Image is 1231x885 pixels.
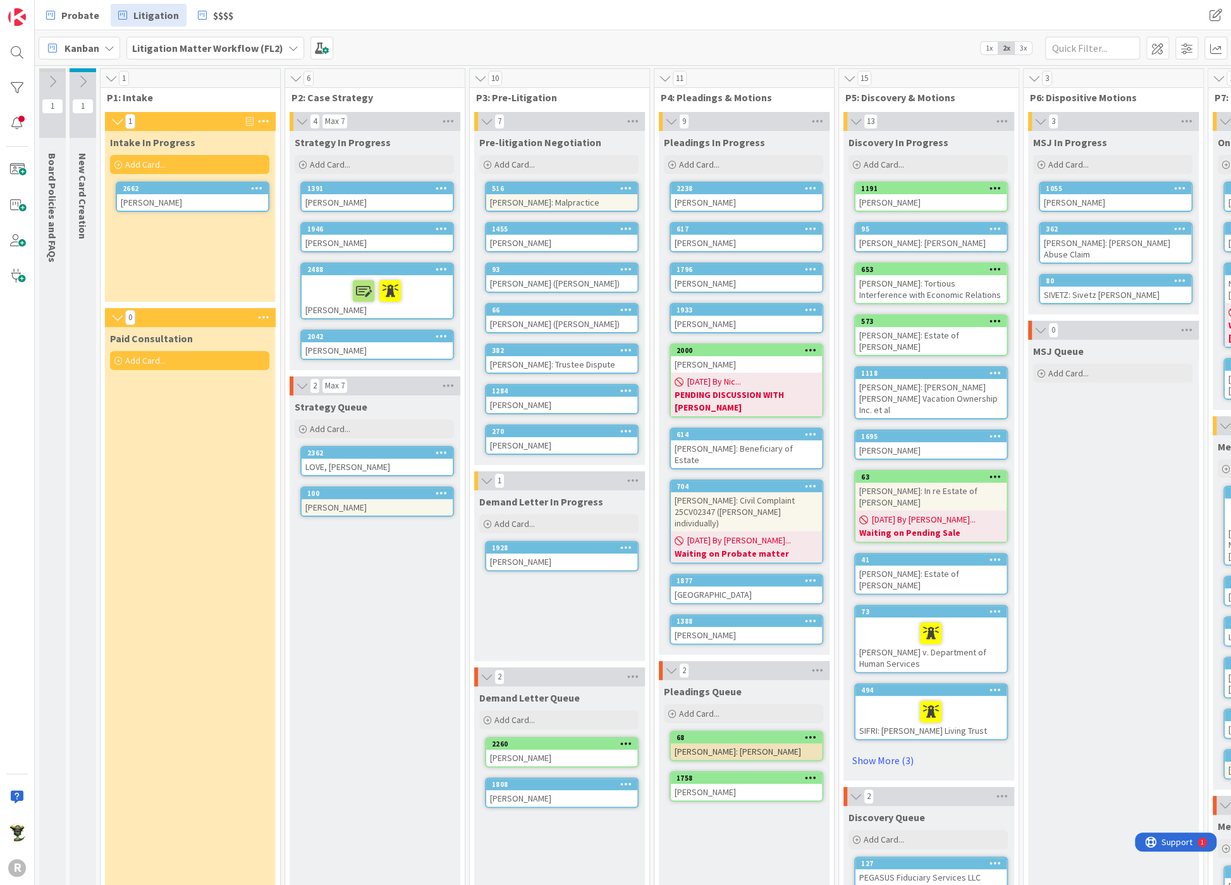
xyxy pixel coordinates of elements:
div: [PERSON_NAME] [1040,194,1191,211]
span: 13 [864,114,878,129]
div: 2260 [492,740,637,748]
span: P5: Discovery & Motions [845,91,1003,104]
a: 93[PERSON_NAME] ([PERSON_NAME]) [485,263,639,293]
div: 382 [492,346,637,355]
span: P4: Pleadings & Motions [661,91,818,104]
span: Probate [61,8,99,23]
span: 3 [1042,71,1052,86]
div: [PERSON_NAME] ([PERSON_NAME]) [486,316,637,332]
div: [PERSON_NAME] [302,342,453,359]
div: [PERSON_NAME]: Tortious Interference with Economic Relations [855,275,1007,303]
div: 93[PERSON_NAME] ([PERSON_NAME]) [486,264,637,292]
div: R [8,859,26,877]
div: 1455 [486,223,637,235]
span: 3 [1048,114,1058,129]
span: [DATE] By [PERSON_NAME]... [687,534,791,547]
span: Demand Letter Queue [479,691,580,704]
span: Intake In Progress [110,136,195,149]
div: 1933 [677,306,822,314]
span: Kanban [64,40,99,56]
div: 653 [861,265,1007,274]
span: Add Card... [679,708,720,719]
div: 270 [486,426,637,437]
span: Add Card... [679,159,720,170]
div: 80 [1046,276,1191,285]
span: [DATE] By [PERSON_NAME]... [872,513,976,526]
div: 362[PERSON_NAME]: [PERSON_NAME] Abuse Claim [1040,223,1191,263]
div: 382[PERSON_NAME]: Trustee Dispute [486,345,637,373]
div: 1055[PERSON_NAME] [1040,183,1191,211]
div: 573[PERSON_NAME]: Estate of [PERSON_NAME] [855,316,1007,355]
div: 127 [855,858,1007,869]
a: 1391[PERSON_NAME] [300,182,454,212]
a: $$$$ [190,4,241,27]
a: 653[PERSON_NAME]: Tortious Interference with Economic Relations [854,263,1008,304]
b: PENDING DISCUSSION WITH [PERSON_NAME] [675,388,818,414]
div: 2488 [302,264,453,275]
div: [PERSON_NAME] [302,194,453,211]
div: 2000 [671,345,822,356]
div: 1796 [671,264,822,275]
div: 1191[PERSON_NAME] [855,183,1007,211]
div: 362 [1040,223,1191,235]
div: 1796[PERSON_NAME] [671,264,822,292]
div: 1928 [492,543,637,552]
span: 2 [310,378,320,393]
div: 1055 [1046,184,1191,193]
div: [PERSON_NAME] [302,499,453,516]
a: 1946[PERSON_NAME] [300,222,454,252]
div: [PERSON_NAME] [486,750,637,766]
span: Add Card... [494,714,535,726]
div: 1877 [677,576,822,585]
div: 1928 [486,542,637,554]
div: 68 [671,732,822,743]
div: 73 [861,607,1007,616]
div: 1 [66,5,69,15]
div: 100[PERSON_NAME] [302,488,453,516]
a: 63[PERSON_NAME]: In re Estate of [PERSON_NAME][DATE] By [PERSON_NAME]...Waiting on Pending Sale [854,470,1008,543]
a: 1695[PERSON_NAME] [854,430,1008,460]
div: 1796 [677,265,822,274]
span: Add Card... [125,159,166,170]
div: 1284 [492,387,637,395]
span: 1 [42,99,63,114]
a: 1933[PERSON_NAME] [670,303,823,333]
a: 68[PERSON_NAME]: [PERSON_NAME] [670,731,823,761]
div: 516 [486,183,637,194]
span: 3x [1015,42,1032,54]
div: [PERSON_NAME] [671,275,822,292]
a: 617[PERSON_NAME] [670,222,823,252]
div: [PERSON_NAME] [855,194,1007,211]
span: Strategy Queue [295,400,367,413]
div: 73 [855,606,1007,617]
span: Add Card... [864,159,904,170]
a: 1055[PERSON_NAME] [1039,182,1192,212]
a: 362[PERSON_NAME]: [PERSON_NAME] Abuse Claim [1039,222,1192,264]
a: Show More (3) [848,750,1008,771]
div: 2042[PERSON_NAME] [302,331,453,359]
span: Pre-litigation Negotiation [479,136,601,149]
span: Litigation [133,8,179,23]
div: 93 [492,265,637,274]
div: 617[PERSON_NAME] [671,223,822,251]
div: 2662 [117,183,268,194]
div: 2000[PERSON_NAME] [671,345,822,373]
span: $$$$ [213,8,233,23]
div: [PERSON_NAME]: Beneficiary of Estate [671,440,822,468]
span: Add Card... [864,834,904,845]
div: [PERSON_NAME]: [PERSON_NAME] Abuse Claim [1040,235,1191,263]
div: 1808 [486,779,637,790]
div: 2362LOVE, [PERSON_NAME] [302,447,453,475]
a: 80SIVETZ: Sivetz [PERSON_NAME] [1039,274,1192,304]
div: [PERSON_NAME] ([PERSON_NAME]) [486,275,637,292]
span: Add Card... [1048,368,1089,379]
div: 1695[PERSON_NAME] [855,431,1007,459]
div: [PERSON_NAME] [855,442,1007,459]
div: 1946 [302,223,453,235]
div: 1808 [492,780,637,789]
a: 1191[PERSON_NAME] [854,182,1008,212]
div: 2488[PERSON_NAME] [302,264,453,318]
div: [PERSON_NAME]: [PERSON_NAME] [PERSON_NAME] Vacation Ownership Inc. et al [855,379,1007,418]
div: 614[PERSON_NAME]: Beneficiary of Estate [671,429,822,468]
div: 270[PERSON_NAME] [486,426,637,454]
